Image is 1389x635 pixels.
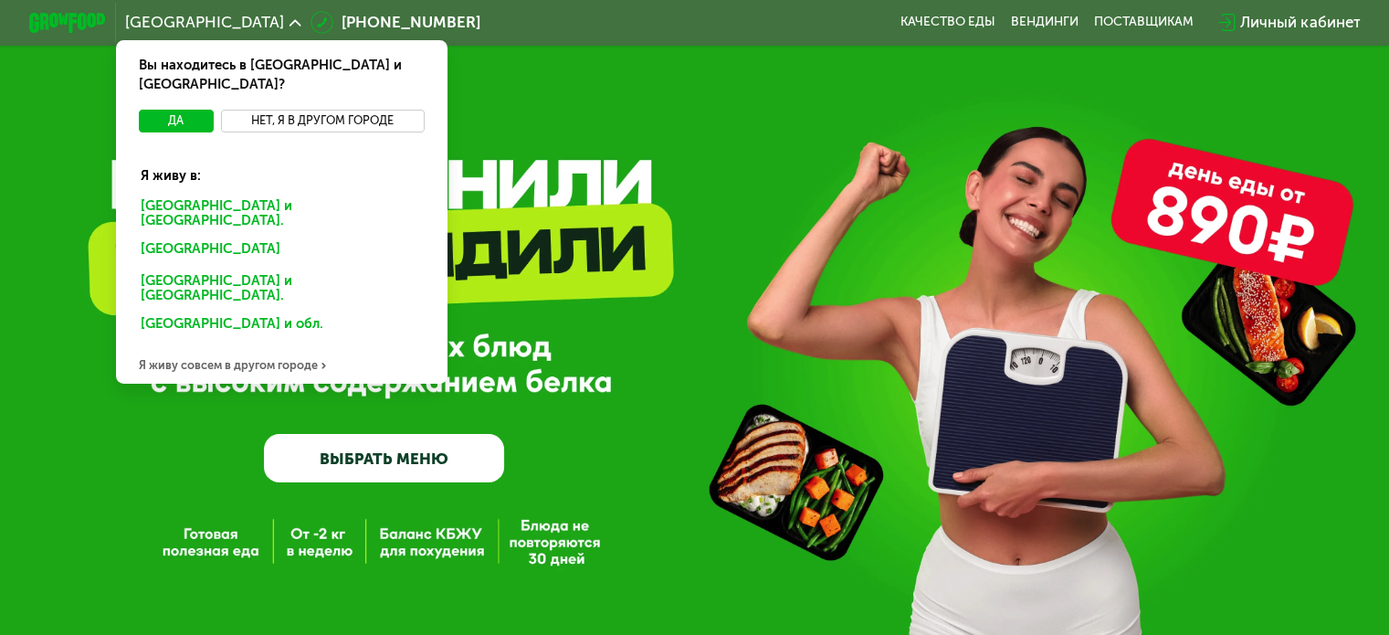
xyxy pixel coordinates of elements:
button: Да [139,110,213,132]
div: [GEOGRAPHIC_DATA] и [GEOGRAPHIC_DATA]. [127,269,436,309]
button: Нет, я в другом городе [221,110,425,132]
span: [GEOGRAPHIC_DATA] [125,15,284,30]
a: Вендинги [1011,15,1079,30]
div: [GEOGRAPHIC_DATA] и [GEOGRAPHIC_DATA]. [127,194,436,234]
div: Личный кабинет [1240,11,1360,34]
a: ВЫБРАТЬ МЕНЮ [264,434,504,482]
div: [GEOGRAPHIC_DATA] и обл. [127,312,428,343]
div: Вы находитесь в [GEOGRAPHIC_DATA] и [GEOGRAPHIC_DATA]? [116,40,447,110]
div: Я живу совсем в другом городе [116,345,447,384]
a: [PHONE_NUMBER] [310,11,480,34]
a: Качество еды [900,15,995,30]
div: поставщикам [1094,15,1194,30]
div: Я живу в: [127,151,436,185]
div: [GEOGRAPHIC_DATA] [127,236,428,267]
